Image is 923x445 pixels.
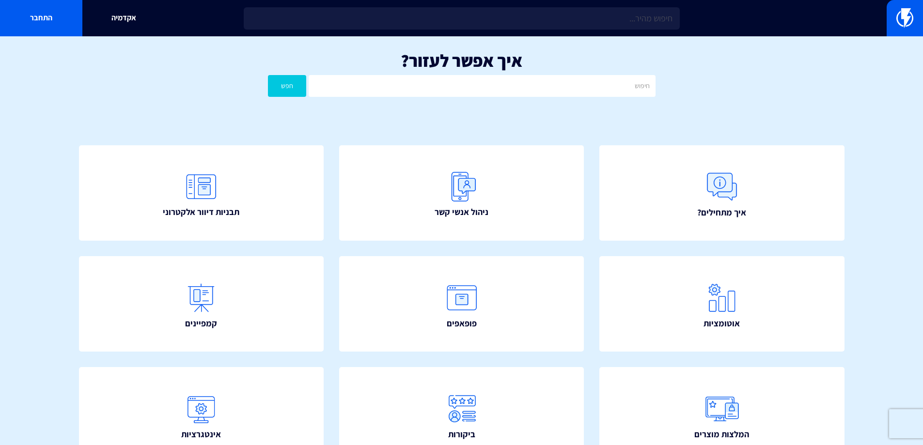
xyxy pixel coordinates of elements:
a: אוטומציות [599,256,845,352]
a: קמפיינים [79,256,324,352]
a: תבניות דיוור אלקטרוני [79,145,324,241]
span: פופאפים [447,317,477,330]
h1: איך אפשר לעזור? [15,51,908,70]
button: חפש [268,75,307,97]
span: אינטגרציות [181,428,221,441]
span: איך מתחילים? [697,206,746,219]
span: אוטומציות [704,317,740,330]
span: קמפיינים [185,317,217,330]
input: חיפוש מהיר... [244,7,680,30]
span: המלצות מוצרים [694,428,749,441]
a: איך מתחילים? [599,145,845,241]
a: פופאפים [339,256,584,352]
input: חיפוש [309,75,655,97]
span: תבניות דיוור אלקטרוני [163,206,239,218]
span: ניהול אנשי קשר [435,206,488,218]
span: ביקורות [448,428,475,441]
a: ניהול אנשי קשר [339,145,584,241]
